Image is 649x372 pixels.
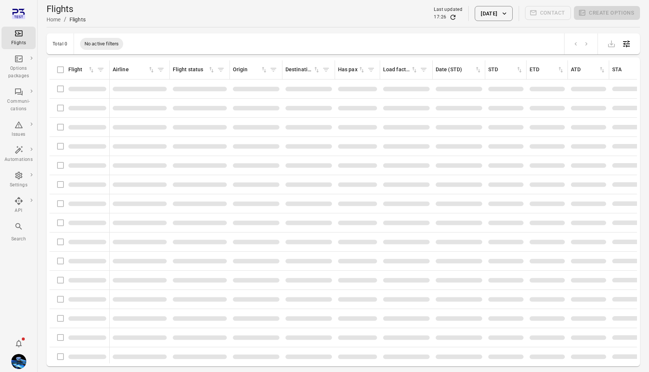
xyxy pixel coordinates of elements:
[69,16,86,23] div: Flights
[320,64,332,75] span: Filter by destination
[449,13,457,21] button: Refresh data
[53,41,68,46] div: Total 0
[434,6,462,13] div: Last updated
[64,15,66,24] li: /
[612,66,647,74] div: Sort by STA in ascending order
[5,39,33,47] div: Flights
[571,39,592,49] nav: pagination navigation
[268,64,279,75] span: Filter by origin
[2,143,36,166] a: Automations
[285,66,320,74] div: Sort by destination in ascending order
[434,13,446,21] div: 17:26
[574,6,640,21] span: Please make a selection to create an option package
[2,52,36,82] a: Options packages
[11,354,26,369] img: shutterstock-1708408498.jpg
[95,64,106,75] span: Filter by flight
[604,40,619,47] span: Please make a selection to export
[383,66,418,74] div: Sort by load factor in ascending order
[418,64,429,75] span: Filter by load factor
[5,131,33,138] div: Issues
[2,194,36,217] a: API
[215,64,226,75] span: Filter by flight status
[68,66,95,74] div: Sort by flight in ascending order
[525,6,571,21] span: Please make a selection to create communications
[11,336,26,351] button: Notifications
[5,156,33,163] div: Automations
[5,98,33,113] div: Communi-cations
[5,207,33,214] div: API
[80,40,124,48] span: No active filters
[488,66,523,74] div: Sort by STD in ascending order
[47,15,86,24] nav: Breadcrumbs
[233,66,268,74] div: Sort by origin in ascending order
[2,27,36,49] a: Flights
[8,351,29,372] button: Daníel Benediktsson
[2,118,36,141] a: Issues
[530,66,564,74] div: Sort by ETD in ascending order
[47,3,86,15] h1: Flights
[571,66,606,74] div: Sort by ATD in ascending order
[2,169,36,191] a: Settings
[619,36,634,51] button: Open table configuration
[113,66,155,74] div: Sort by airline in ascending order
[5,235,33,243] div: Search
[2,85,36,115] a: Communi-cations
[365,64,377,75] span: Filter by has pax
[155,64,166,75] span: Filter by airline
[475,6,512,21] button: [DATE]
[5,65,33,80] div: Options packages
[338,66,365,74] div: Sort by has pax in ascending order
[47,16,61,22] a: Home
[173,66,215,74] div: Sort by flight status in ascending order
[2,220,36,245] button: Search
[5,181,33,189] div: Settings
[436,66,482,74] div: Sort by date (STD) in ascending order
